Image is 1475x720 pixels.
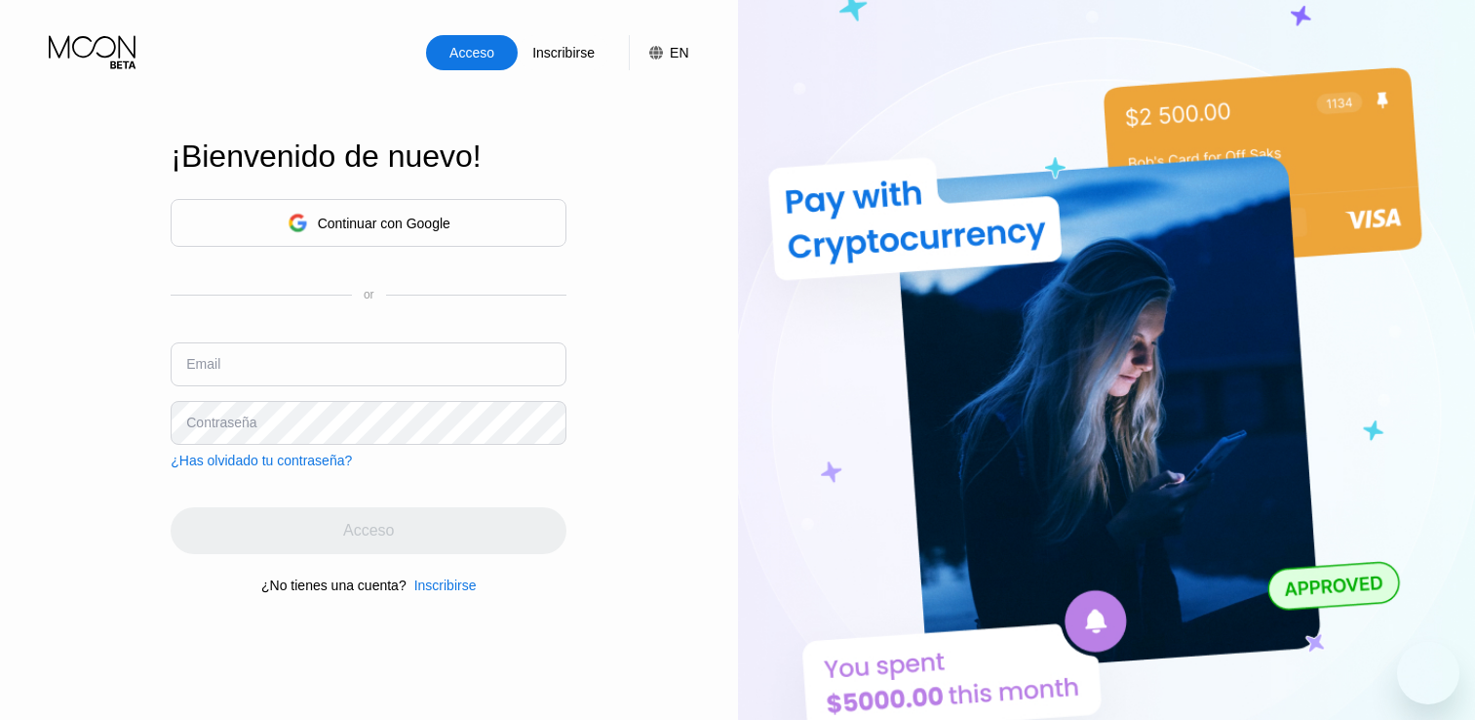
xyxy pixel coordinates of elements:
div: ¿Has olvidado tu contraseña? [171,453,352,468]
iframe: Botón para iniciar la ventana de mensajería [1397,642,1459,704]
div: ¡Bienvenido de nuevo! [171,139,566,175]
div: Inscribirse [414,578,477,593]
div: Email [186,356,220,372]
div: Inscribirse [407,578,477,593]
div: Inscribirse [518,35,609,70]
div: Acceso [447,43,496,62]
div: Continuar con Google [171,199,566,247]
div: or [364,288,374,301]
div: Continuar con Google [318,216,450,231]
div: ¿No tienes una cuenta? [261,578,407,593]
div: EN [670,45,688,60]
div: EN [629,35,688,70]
div: Acceso [426,35,518,70]
div: Inscribirse [530,43,597,62]
div: Contraseña [186,415,256,430]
